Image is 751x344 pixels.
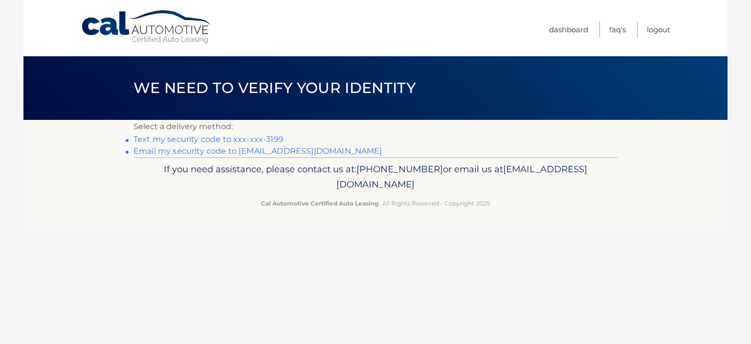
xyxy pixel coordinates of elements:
a: Logout [647,22,670,38]
p: If you need assistance, please contact us at: or email us at [140,161,611,193]
a: Email my security code to [EMAIL_ADDRESS][DOMAIN_NAME] [133,146,382,156]
p: - All Rights Reserved - Copyright 2025 [140,198,611,208]
span: [PHONE_NUMBER] [356,163,443,175]
span: We need to verify your identity [133,79,416,97]
strong: Cal Automotive Certified Auto Leasing [261,200,378,207]
a: Cal Automotive [81,10,213,45]
p: Select a delivery method: [133,120,618,134]
a: Dashboard [549,22,588,38]
a: FAQ's [609,22,626,38]
a: Text my security code to xxx-xxx-3199 [133,135,284,144]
